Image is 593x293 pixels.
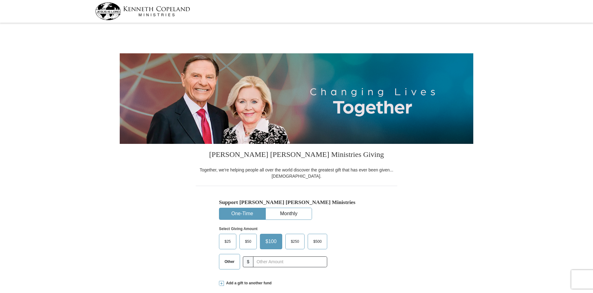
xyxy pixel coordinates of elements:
[266,208,312,220] button: Monthly
[224,281,272,286] span: Add a gift to another fund
[253,256,327,267] input: Other Amount
[262,237,280,246] span: $100
[221,237,234,246] span: $25
[288,237,302,246] span: $250
[242,237,254,246] span: $50
[243,256,253,267] span: $
[219,208,265,220] button: One-Time
[196,167,397,179] div: Together, we're helping people all over the world discover the greatest gift that has ever been g...
[219,199,374,206] h5: Support [PERSON_NAME] [PERSON_NAME] Ministries
[221,257,238,266] span: Other
[310,237,325,246] span: $500
[219,227,257,231] strong: Select Giving Amount
[196,144,397,167] h3: [PERSON_NAME] [PERSON_NAME] Ministries Giving
[95,2,190,20] img: kcm-header-logo.svg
